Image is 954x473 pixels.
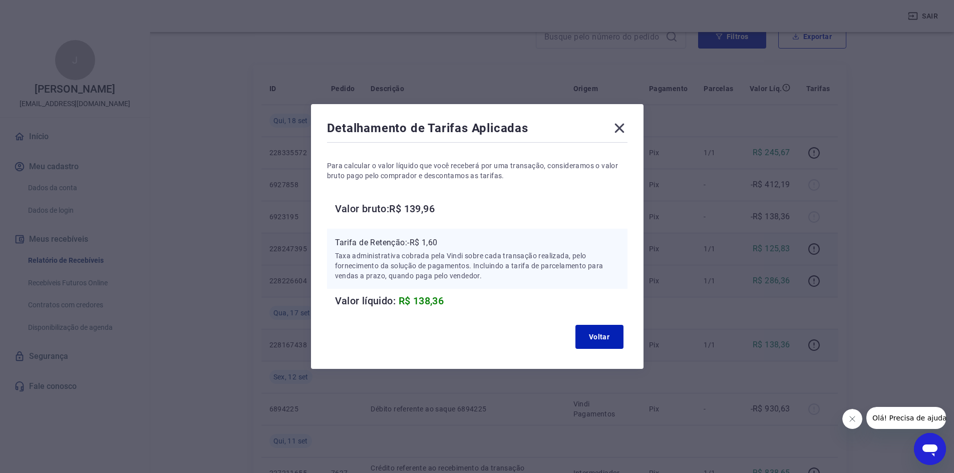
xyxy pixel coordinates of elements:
iframe: Fechar mensagem [842,409,862,429]
p: Taxa administrativa cobrada pela Vindi sobre cada transação realizada, pelo fornecimento da soluç... [335,251,619,281]
p: Para calcular o valor líquido que você receberá por uma transação, consideramos o valor bruto pag... [327,161,627,181]
iframe: Mensagem da empresa [866,407,946,429]
h6: Valor líquido: [335,293,627,309]
span: Olá! Precisa de ajuda? [6,7,84,15]
span: R$ 138,36 [399,295,444,307]
h6: Valor bruto: R$ 139,96 [335,201,627,217]
div: Detalhamento de Tarifas Aplicadas [327,120,627,140]
p: Tarifa de Retenção: -R$ 1,60 [335,237,619,249]
button: Voltar [575,325,623,349]
iframe: Botão para abrir a janela de mensagens [914,433,946,465]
